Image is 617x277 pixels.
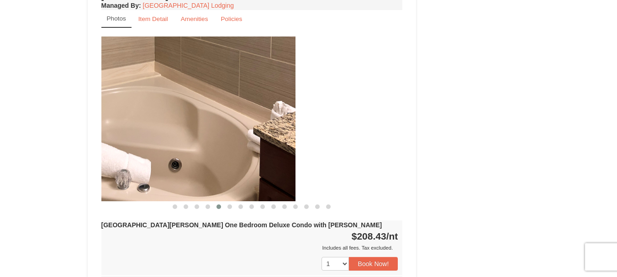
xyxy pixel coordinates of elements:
[101,2,141,9] strong: :
[215,10,248,28] a: Policies
[352,231,398,241] strong: $208.43
[349,257,398,271] button: Book Now!
[107,15,126,22] small: Photos
[101,2,139,9] span: Managed By
[386,231,398,241] span: /nt
[101,10,132,28] a: Photos
[175,10,214,28] a: Amenities
[181,16,208,22] small: Amenities
[143,2,234,9] a: [GEOGRAPHIC_DATA] Lodging
[138,16,168,22] small: Item Detail
[132,10,174,28] a: Item Detail
[221,16,242,22] small: Policies
[101,221,382,229] strong: [GEOGRAPHIC_DATA][PERSON_NAME] One Bedroom Deluxe Condo with [PERSON_NAME]
[101,243,398,252] div: Includes all fees. Tax excluded.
